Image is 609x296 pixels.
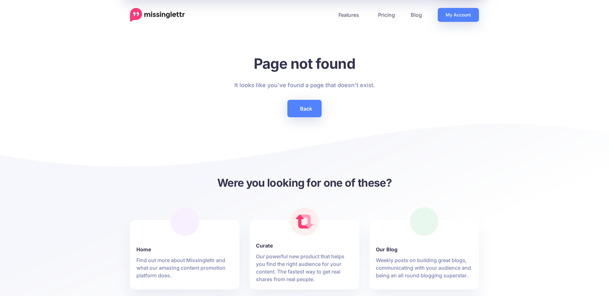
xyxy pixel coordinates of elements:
a: My Account [438,8,479,22]
a: Our Blog Weekly posts on building great blogs, communicating with your audience and being an all ... [376,238,473,279]
a: Pricing [370,8,403,22]
p: Find out more about Missinglettr and what our amazing content promotion platform does. [136,256,233,279]
img: curate.png [296,215,313,228]
a: Home Find out more about Missinglettr and what our amazing content promotion platform does. [136,238,233,279]
p: It looks like you've found a page that doesn't exist. [234,80,375,90]
b: Home [136,246,233,253]
h1: Page not found [234,55,375,72]
h3: Were you looking for one of these? [130,176,479,190]
a: Back [287,100,322,117]
p: Our powerful new product that helps you find the right audience for your content. The fastest way... [256,253,353,283]
a: Features [331,8,370,22]
a: Blog [403,8,430,22]
a: Curate Our powerful new product that helps you find the right audience for your content. The fast... [256,234,353,283]
b: Curate [256,242,353,249]
b: Our Blog [376,246,473,253]
p: Weekly posts on building great blogs, communicating with your audience and being an all round blo... [376,256,473,279]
